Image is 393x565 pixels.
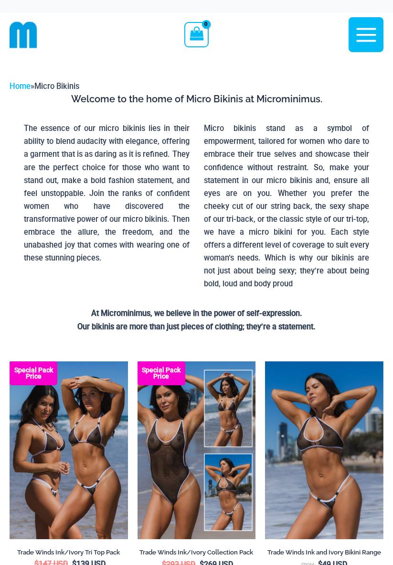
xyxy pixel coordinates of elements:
[138,361,256,539] a: Collection Pack Collection Pack b (1)Collection Pack b (1)
[265,548,383,556] h2: Trade Winds Ink and Ivory Bikini Range
[77,322,316,331] strong: Our bikinis are more than just pieces of clothing; they’re a statement.
[10,361,128,539] img: Top Bum Pack
[138,548,256,560] a: Trade Winds Ink/Ivory Collection Pack
[10,548,128,556] h2: Trade Winds Ink/Ivory Tri Top Pack
[10,361,128,539] a: Top Bum Pack Top Bum Pack bTop Bum Pack b
[204,122,370,290] p: Micro bikinis stand as a symbol of empowerment, tailored for women who dare to embrace their true...
[10,82,31,91] a: Home
[91,309,302,318] strong: At Microminimus, we believe in the power of self-expression.
[24,122,190,264] p: The essence of our micro bikinis lies in their ability to blend audacity with elegance, offering ...
[138,361,256,539] img: Collection Pack
[34,82,79,91] span: Micro Bikinis
[10,82,79,91] span: »
[17,93,376,105] h3: Welcome to the home of Micro Bikinis at Microminimus.
[138,367,185,380] b: Special Pack Price
[184,22,209,47] a: View Shopping Cart, empty
[265,548,383,560] a: Trade Winds Ink and Ivory Bikini Range
[10,548,128,560] a: Trade Winds Ink/Ivory Tri Top Pack
[138,548,256,556] h2: Trade Winds Ink/Ivory Collection Pack
[265,361,383,539] img: Tradewinds Ink and Ivory 384 Halter 453 Micro 02
[10,367,57,380] b: Special Pack Price
[265,361,383,539] a: Tradewinds Ink and Ivory 384 Halter 453 Micro 02Tradewinds Ink and Ivory 384 Halter 453 Micro 01T...
[10,21,37,49] img: cropped mm emblem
